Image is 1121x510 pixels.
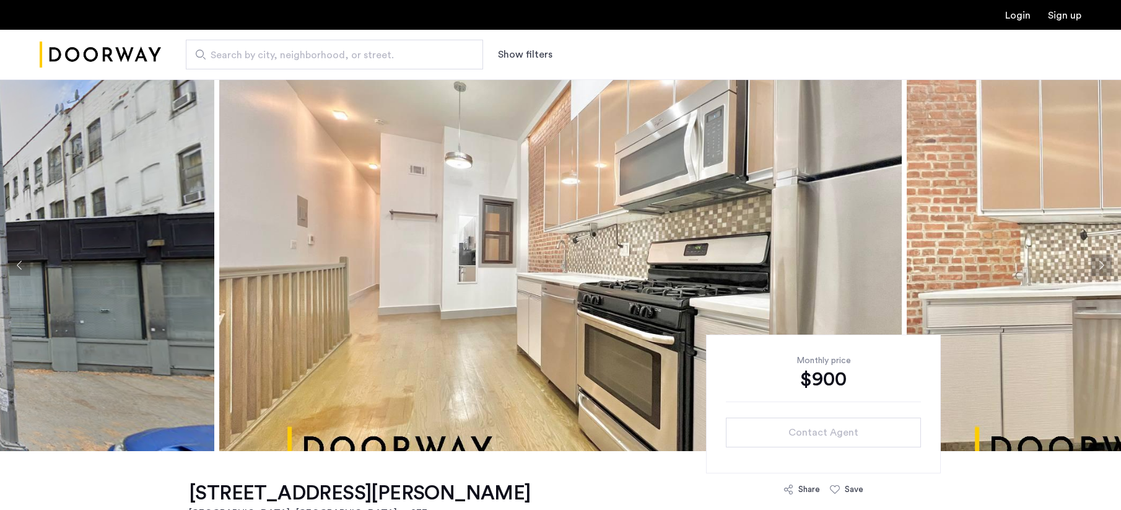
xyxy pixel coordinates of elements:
[189,481,531,506] h1: [STREET_ADDRESS][PERSON_NAME]
[1005,11,1031,20] a: Login
[1048,11,1081,20] a: Registration
[1091,255,1112,276] button: Next apartment
[845,483,863,496] div: Save
[726,418,921,447] button: button
[498,47,552,62] button: Show or hide filters
[788,425,858,440] span: Contact Agent
[40,32,161,78] a: Cazamio Logo
[40,32,161,78] img: logo
[726,354,921,367] div: Monthly price
[219,79,902,451] img: apartment
[186,40,483,69] input: Apartment Search
[726,367,921,392] div: $900
[9,255,30,276] button: Previous apartment
[211,48,448,63] span: Search by city, neighborhood, or street.
[798,483,820,496] div: Share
